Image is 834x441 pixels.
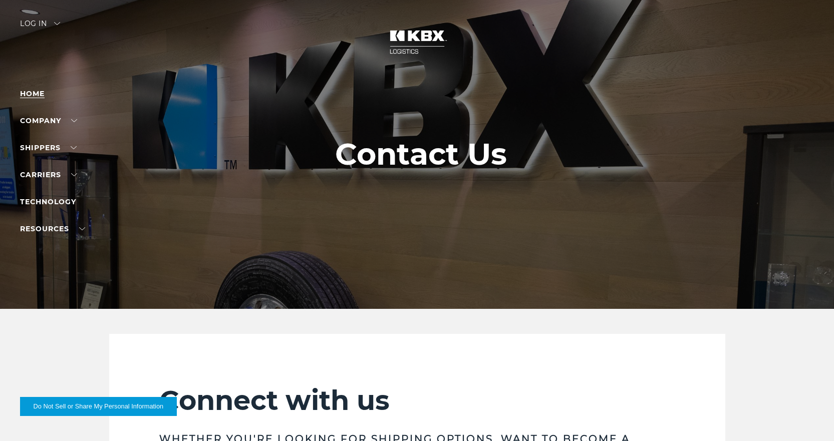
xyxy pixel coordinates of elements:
[20,197,76,206] a: Technology
[380,20,455,64] img: kbx logo
[20,116,77,125] a: Company
[159,384,675,417] h2: Connect with us
[20,143,77,152] a: SHIPPERS
[20,397,177,416] button: Do Not Sell or Share My Personal Information
[20,224,85,233] a: RESOURCES
[20,20,60,35] div: Log in
[335,137,507,171] h1: Contact Us
[20,89,45,98] a: Home
[20,170,77,179] a: Carriers
[54,22,60,25] img: arrow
